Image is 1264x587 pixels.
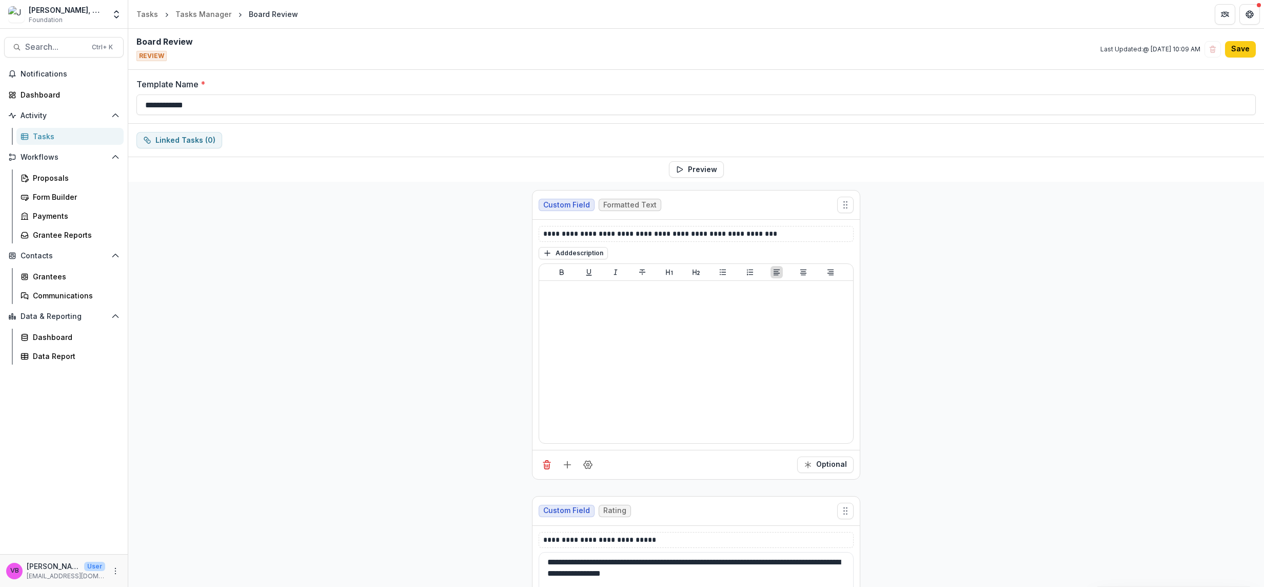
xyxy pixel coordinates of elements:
[16,287,124,304] a: Communications
[136,132,222,148] button: dependent-tasks
[90,42,115,53] div: Ctrl + K
[556,266,568,278] button: Bold
[16,207,124,224] a: Payments
[33,351,115,362] div: Data Report
[132,7,162,22] a: Tasks
[136,51,167,61] span: REVIEW
[33,192,115,202] div: Form Builder
[1239,4,1260,25] button: Get Help
[16,188,124,205] a: Form Builder
[29,15,63,25] span: Foundation
[663,266,676,278] button: Heading 1
[21,312,107,321] span: Data & Reporting
[21,89,115,100] div: Dashboard
[580,457,596,473] button: Field Settings
[16,169,124,186] a: Proposals
[539,457,555,473] button: Delete field
[1215,4,1235,25] button: Partners
[583,266,595,278] button: Underline
[4,308,124,325] button: Open Data & Reporting
[10,567,19,574] div: Velma Brooks-Benson
[4,37,124,58] button: Search...
[33,173,115,183] div: Proposals
[136,37,193,47] h2: Board Review
[4,149,124,165] button: Open Workflows
[25,42,86,52] span: Search...
[21,70,120,79] span: Notifications
[132,7,302,22] nav: breadcrumb
[1225,41,1256,58] button: Save
[543,506,590,515] span: Custom Field
[837,197,854,213] button: Move field
[636,266,648,278] button: Strike
[16,268,124,285] a: Grantees
[27,561,80,572] p: [PERSON_NAME]
[33,131,115,142] div: Tasks
[21,153,107,162] span: Workflows
[21,111,107,120] span: Activity
[797,457,854,473] button: Required
[539,247,608,259] button: Adddescription
[33,332,115,343] div: Dashboard
[16,329,124,346] a: Dashboard
[136,78,1250,90] label: Template Name
[21,252,107,260] span: Contacts
[1204,41,1221,58] button: Delete template
[33,211,115,221] div: Payments
[609,266,622,278] button: Italicize
[109,4,124,25] button: Open entity switcher
[33,230,115,240] div: Grantee Reports
[603,201,657,210] span: Formatted Text
[175,9,231,20] div: Tasks Manager
[27,572,105,581] p: [EMAIL_ADDRESS][DOMAIN_NAME]
[171,7,235,22] a: Tasks Manager
[1100,45,1200,54] p: Last Updated: @ [DATE] 10:09 AM
[669,161,724,178] button: Preview
[4,66,124,82] button: Notifications
[249,9,298,20] div: Board Review
[4,107,124,124] button: Open Activity
[16,226,124,243] a: Grantee Reports
[824,266,837,278] button: Align Right
[109,565,122,577] button: More
[744,266,756,278] button: Ordered List
[29,5,105,15] div: [PERSON_NAME], M.D. Foundation
[717,266,729,278] button: Bullet List
[4,248,124,264] button: Open Contacts
[603,506,626,515] span: Rating
[690,266,702,278] button: Heading 2
[33,290,115,301] div: Communications
[16,348,124,365] a: Data Report
[8,6,25,23] img: Joseph A. Bailey II, M.D. Foundation
[84,562,105,571] p: User
[559,457,576,473] button: Add field
[837,503,854,519] button: Move field
[797,266,809,278] button: Align Center
[771,266,783,278] button: Align Left
[4,86,124,103] a: Dashboard
[33,271,115,282] div: Grantees
[136,9,158,20] div: Tasks
[543,201,590,210] span: Custom Field
[16,128,124,145] a: Tasks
